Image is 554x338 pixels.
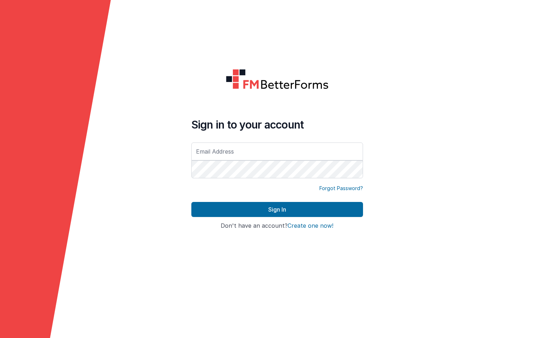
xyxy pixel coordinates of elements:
[319,185,363,192] a: Forgot Password?
[191,143,363,160] input: Email Address
[191,223,363,229] h4: Don't have an account?
[288,223,333,229] button: Create one now!
[191,118,363,131] h4: Sign in to your account
[191,202,363,217] button: Sign In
